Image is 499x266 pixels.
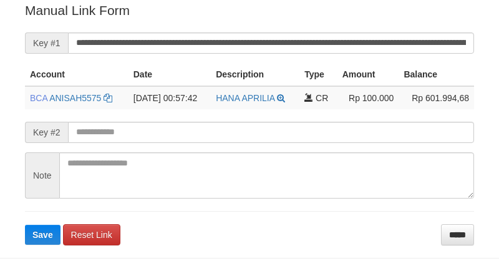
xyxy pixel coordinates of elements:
[211,63,299,86] th: Description
[337,63,399,86] th: Amount
[337,86,399,109] td: Rp 100.000
[25,152,59,199] span: Note
[216,93,274,103] a: HANA APRILIA
[25,225,61,245] button: Save
[316,93,328,103] span: CR
[49,93,101,103] a: ANISAH5575
[399,86,474,109] td: Rp 601.994,68
[399,63,474,86] th: Balance
[32,230,53,240] span: Save
[128,86,211,109] td: [DATE] 00:57:42
[25,63,128,86] th: Account
[30,93,47,103] span: BCA
[128,63,211,86] th: Date
[25,32,68,54] span: Key #1
[299,63,337,86] th: Type
[63,224,120,245] a: Reset Link
[25,122,68,143] span: Key #2
[71,230,112,240] span: Reset Link
[25,1,474,19] p: Manual Link Form
[104,93,112,103] a: Copy ANISAH5575 to clipboard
